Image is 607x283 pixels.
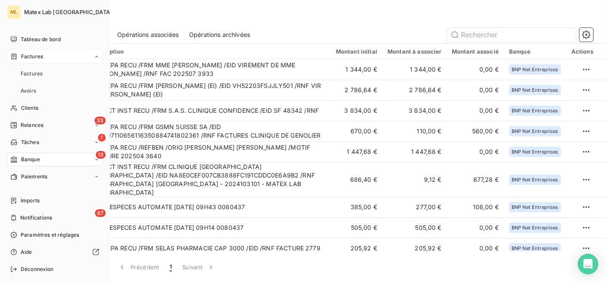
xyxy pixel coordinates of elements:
[512,225,558,230] span: BNP Net Entreprises
[382,141,447,162] td: 1 447,68 €
[512,67,558,72] span: BNP Net Entreprises
[86,80,331,100] td: VIR SEPA RECU /FRM [PERSON_NAME] (EI) /EID VH52203FSJJLY501 /RNF VIR DE [PERSON_NAME] (EI)
[382,217,447,238] td: 505,00 €
[7,245,103,259] a: Aide
[331,141,382,162] td: 1 447,68 €
[382,80,447,100] td: 2 786,64 €
[21,87,36,95] span: Avoirs
[512,246,558,251] span: BNP Net Entreprises
[382,162,447,197] td: 9,12 €
[86,121,331,141] td: VIR SEPA RECU /FRM GSMN SUISSE SA /EID 202507110656116350884741802361 /RNF FACTURES CLINIQUE DE G...
[382,59,447,80] td: 1 344,00 €
[447,100,504,121] td: 0,00 €
[512,149,558,154] span: BNP Net Entreprises
[331,80,382,100] td: 2 786,64 €
[95,209,106,217] span: 87
[21,265,54,273] span: Déconnexion
[382,238,447,259] td: 205,92 €
[447,162,504,197] td: 677,28 €
[92,48,326,55] div: Description
[447,197,504,217] td: 108,00 €
[86,238,331,259] td: VIR SEPA RECU /FRM SELAS PHARMACIE CAP 3000 /EID /RNF FACTURE 2779
[189,30,250,39] span: Opérations archivées
[95,117,106,124] span: 33
[21,173,47,181] span: Paiements
[21,70,43,78] span: Factures
[21,121,43,129] span: Relances
[86,217,331,238] td: VRST ESPECES AUTOMATE [DATE] 09H14 0080437
[113,258,165,276] button: Précédent
[336,48,377,55] div: Montant initial
[96,151,106,159] span: 13
[571,48,593,55] div: Actions
[447,28,576,42] input: Rechercher
[86,197,331,217] td: VRST ESPECES AUTOMATE [DATE] 09H43 0080437
[98,134,106,141] span: 1
[447,80,504,100] td: 0,00 €
[331,217,382,238] td: 505,00 €
[512,108,558,113] span: BNP Net Entreprises
[117,30,179,39] span: Opérations associées
[20,214,52,222] span: Notifications
[21,138,39,146] span: Tâches
[170,263,172,271] span: 1
[512,177,558,182] span: BNP Net Entreprises
[21,36,61,43] span: Tableau de bord
[512,129,558,134] span: BNP Net Entreprises
[331,238,382,259] td: 205,92 €
[331,162,382,197] td: 686,40 €
[86,100,331,121] td: VIR SCT INST RECU /FRM S.A.S. CLINIQUE CONFIDENCE /EID SF 48342 /RNF
[387,48,442,55] div: Montant à associer
[447,238,504,259] td: 0,00 €
[86,141,331,162] td: VIR SEPA RECU /REFBEN /ORIG [PERSON_NAME] [PERSON_NAME] /MOTIF FACTURE 202504 3640
[331,100,382,121] td: 3 834,00 €
[331,197,382,217] td: 385,00 €
[452,48,499,55] div: Montant associé
[7,5,21,19] div: ML
[447,141,504,162] td: 0,00 €
[21,248,32,256] span: Aide
[512,205,558,210] span: BNP Net Entreprises
[331,121,382,141] td: 670,00 €
[86,59,331,80] td: VIR SEPA RECU /FRM MME [PERSON_NAME] /EID VIREMENT DE MME [PERSON_NAME] /RNF FAC 202507 3933
[382,121,447,141] td: 110,00 €
[165,258,177,276] button: 1
[177,258,220,276] button: Suivant
[382,100,447,121] td: 3 834,00 €
[447,121,504,141] td: 560,00 €
[382,197,447,217] td: 277,00 €
[512,87,558,93] span: BNP Net Entreprises
[21,197,40,205] span: Imports
[21,53,43,60] span: Factures
[21,104,38,112] span: Clients
[447,59,504,80] td: 0,00 €
[331,59,382,80] td: 1 344,00 €
[509,48,561,55] div: Banque
[86,162,331,197] td: VIR SCT INST RECU /FRM CLINIQUE [GEOGRAPHIC_DATA] [GEOGRAPHIC_DATA] /EID NA8E0CEF007CB3888FC191CD...
[578,254,598,274] div: Open Intercom Messenger
[24,9,112,15] span: Matex Lab [GEOGRAPHIC_DATA]
[21,156,40,163] span: Banque
[447,217,504,238] td: 0,00 €
[21,231,79,239] span: Paramètres et réglages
